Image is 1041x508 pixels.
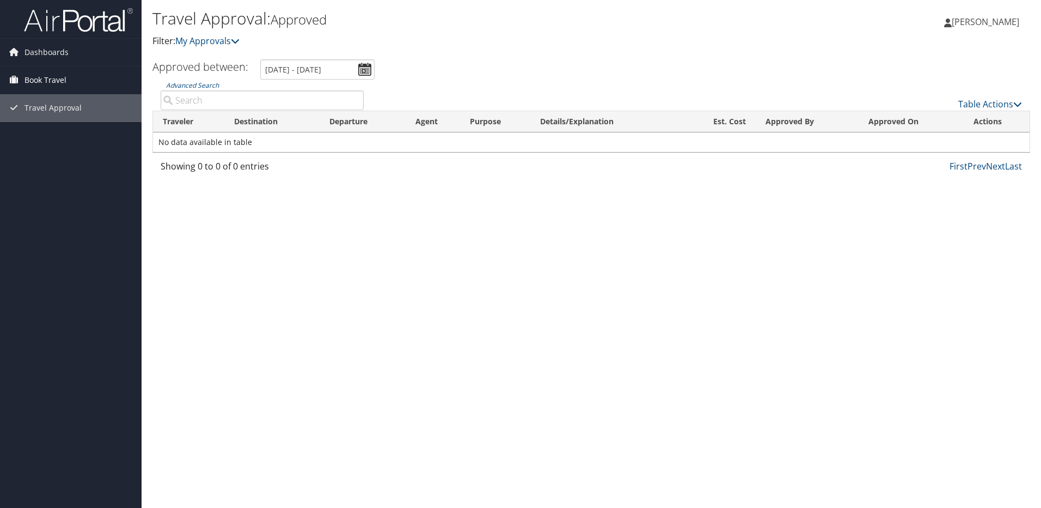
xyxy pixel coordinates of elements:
[153,132,1030,152] td: No data available in table
[25,39,69,66] span: Dashboards
[271,10,327,28] small: Approved
[153,111,224,132] th: Traveler: activate to sort column ascending
[859,111,964,132] th: Approved On: activate to sort column ascending
[756,111,858,132] th: Approved By: activate to sort column ascending
[944,5,1030,38] a: [PERSON_NAME]
[25,66,66,94] span: Book Travel
[950,160,967,172] a: First
[260,59,375,80] input: [DATE] - [DATE]
[161,90,364,110] input: Advanced Search
[152,59,248,74] h3: Approved between:
[958,98,1022,110] a: Table Actions
[161,160,364,178] div: Showing 0 to 0 of 0 entries
[406,111,460,132] th: Agent
[1005,160,1022,172] a: Last
[152,34,738,49] p: Filter:
[175,35,240,47] a: My Approvals
[460,111,530,132] th: Purpose
[683,111,756,132] th: Est. Cost: activate to sort column ascending
[25,94,82,122] span: Travel Approval
[964,111,1030,132] th: Actions
[967,160,986,172] a: Prev
[166,81,219,90] a: Advanced Search
[152,7,738,30] h1: Travel Approval:
[24,7,133,33] img: airportal-logo.png
[986,160,1005,172] a: Next
[320,111,406,132] th: Departure: activate to sort column ascending
[952,16,1019,28] span: [PERSON_NAME]
[224,111,320,132] th: Destination: activate to sort column ascending
[530,111,683,132] th: Details/Explanation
